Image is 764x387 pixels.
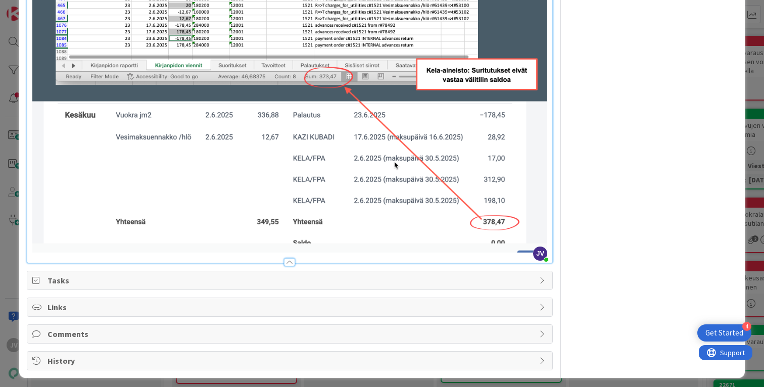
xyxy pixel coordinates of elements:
span: Comments [47,328,534,340]
span: Support [21,2,46,14]
span: History [47,355,534,367]
div: 4 [742,322,751,331]
span: JV [533,247,547,261]
span: Links [47,301,534,313]
div: Open Get Started checklist, remaining modules: 4 [697,324,751,342]
span: Tasks [47,274,534,286]
div: Get Started [705,328,743,338]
